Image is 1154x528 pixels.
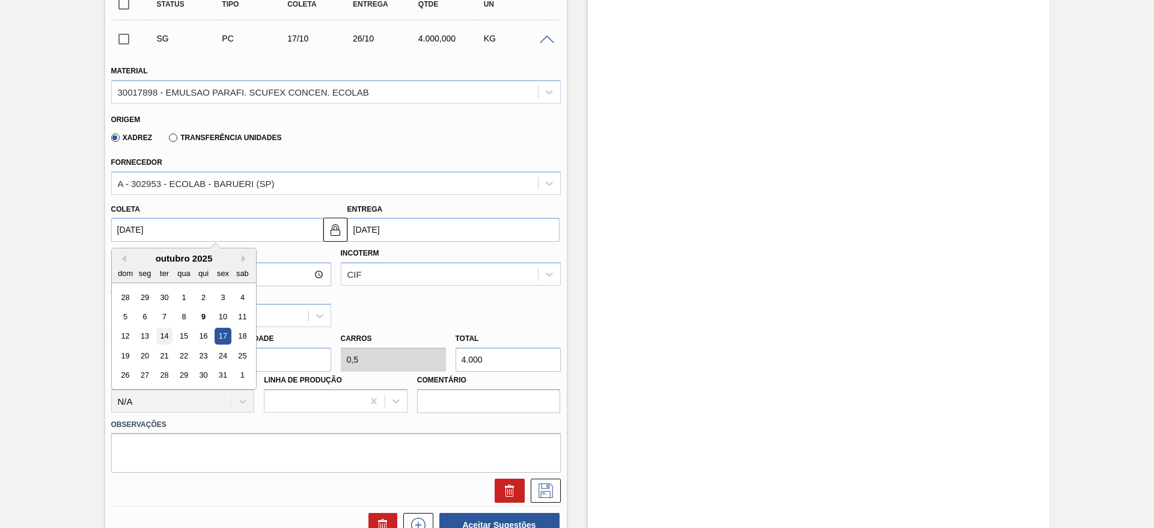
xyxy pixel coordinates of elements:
div: dom [117,265,133,281]
div: Choose quinta-feira, 9 de outubro de 2025 [195,309,211,325]
div: sex [215,265,231,281]
div: sab [234,265,250,281]
div: Choose quarta-feira, 29 de outubro de 2025 [176,367,192,384]
div: KG [481,34,554,43]
img: locked [328,223,343,237]
div: Choose quarta-feira, 1 de outubro de 2025 [176,289,192,305]
div: Choose domingo, 12 de outubro de 2025 [117,328,133,345]
div: Choose sábado, 1 de novembro de 2025 [234,367,250,384]
label: Xadrez [111,134,153,142]
div: Choose terça-feira, 28 de outubro de 2025 [156,367,172,384]
label: Entrega [347,205,383,213]
div: Choose segunda-feira, 27 de outubro de 2025 [136,367,153,384]
div: Choose sábado, 25 de outubro de 2025 [234,348,250,364]
div: Choose quinta-feira, 16 de outubro de 2025 [195,328,211,345]
label: Total [456,334,479,343]
label: Carros [341,334,372,343]
label: Observações [111,416,561,434]
button: locked [323,218,347,242]
div: Choose domingo, 19 de outubro de 2025 [117,348,133,364]
div: Choose terça-feira, 14 de outubro de 2025 [156,328,172,345]
label: Fornecedor [111,158,162,167]
label: Material [111,67,148,75]
div: Sugestão Criada [154,34,227,43]
label: Comentário [417,372,561,389]
div: Choose domingo, 28 de setembro de 2025 [117,289,133,305]
div: 17/10/2025 [284,34,357,43]
div: Choose domingo, 5 de outubro de 2025 [117,309,133,325]
div: Choose terça-feira, 21 de outubro de 2025 [156,348,172,364]
div: Choose sábado, 11 de outubro de 2025 [234,309,250,325]
div: 30017898 - EMULSAO PARAFI. SCUFEX CONCEN. ECOLAB [118,87,369,97]
label: Hora Entrega [111,245,331,262]
div: Salvar Sugestão [525,479,561,503]
div: Choose quinta-feira, 23 de outubro de 2025 [195,348,211,364]
button: Next Month [242,254,250,263]
button: Previous Month [118,254,126,263]
div: Choose quarta-feira, 8 de outubro de 2025 [176,309,192,325]
div: Choose quarta-feira, 15 de outubro de 2025 [176,328,192,345]
div: CIF [347,269,362,280]
div: Excluir Sugestão [489,479,525,503]
input: dd/mm/yyyy [111,218,323,242]
div: Choose segunda-feira, 13 de outubro de 2025 [136,328,153,345]
div: Pedido de Compra [219,34,292,43]
div: Choose domingo, 26 de outubro de 2025 [117,367,133,384]
input: dd/mm/yyyy [347,218,560,242]
div: Choose quarta-feira, 22 de outubro de 2025 [176,348,192,364]
div: Choose sábado, 4 de outubro de 2025 [234,289,250,305]
div: qua [176,265,192,281]
div: Choose quinta-feira, 30 de outubro de 2025 [195,367,211,384]
div: Choose segunda-feira, 20 de outubro de 2025 [136,348,153,364]
div: Choose segunda-feira, 29 de setembro de 2025 [136,289,153,305]
div: outubro 2025 [112,253,256,263]
label: Origem [111,115,141,124]
div: Choose sexta-feira, 10 de outubro de 2025 [215,309,231,325]
label: Transferência Unidades [169,134,281,142]
div: Choose quinta-feira, 2 de outubro de 2025 [195,289,211,305]
div: 26/10/2025 [350,34,423,43]
label: Coleta [111,205,140,213]
div: Choose sexta-feira, 3 de outubro de 2025 [215,289,231,305]
div: Choose sexta-feira, 17 de outubro de 2025 [215,328,231,345]
div: 4.000,000 [415,34,488,43]
label: Linha de Produção [264,376,342,384]
div: ter [156,265,172,281]
div: qui [195,265,211,281]
div: Choose terça-feira, 30 de setembro de 2025 [156,289,172,305]
div: Choose segunda-feira, 6 de outubro de 2025 [136,309,153,325]
label: Incoterm [341,249,379,257]
div: Choose sexta-feira, 31 de outubro de 2025 [215,367,231,384]
div: A - 302953 - ECOLAB - BARUERI (SP) [118,178,275,188]
div: Choose sexta-feira, 24 de outubro de 2025 [215,348,231,364]
div: seg [136,265,153,281]
div: Choose terça-feira, 7 de outubro de 2025 [156,309,172,325]
div: month 2025-10 [115,287,252,385]
div: Choose sábado, 18 de outubro de 2025 [234,328,250,345]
